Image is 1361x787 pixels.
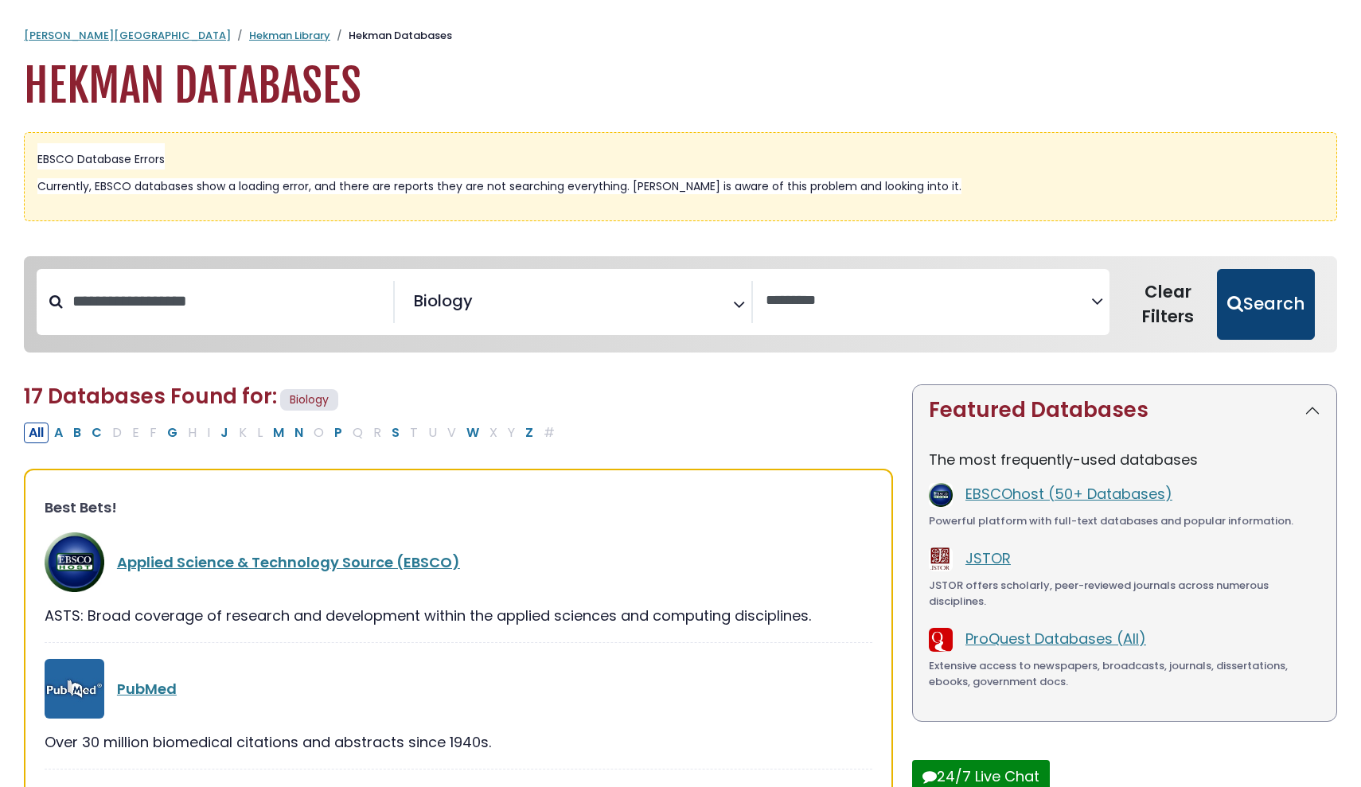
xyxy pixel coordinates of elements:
button: Filter Results M [268,423,289,443]
input: Search database by title or keyword [63,288,393,314]
button: Filter Results A [49,423,68,443]
div: Powerful platform with full-text databases and popular information. [929,513,1320,529]
button: Clear Filters [1119,269,1217,341]
button: Filter Results J [216,423,233,443]
h1: Hekman Databases [24,60,1337,113]
div: Over 30 million biomedical citations and abstracts since 1940s. [45,731,872,753]
div: Alpha-list to filter by first letter of database name [24,422,561,442]
nav: breadcrumb [24,28,1337,44]
a: PubMed [117,679,177,699]
a: JSTOR [965,548,1011,568]
button: All [24,423,49,443]
li: Biology [408,289,473,313]
li: Hekman Databases [330,28,452,44]
button: Filter Results G [162,423,182,443]
textarea: Search [766,293,1091,310]
div: JSTOR offers scholarly, peer-reviewed journals across numerous disciplines. [929,578,1320,609]
span: Biology [280,389,338,411]
button: Filter Results N [290,423,308,443]
a: Applied Science & Technology Source (EBSCO) [117,552,460,572]
button: Filter Results Z [521,423,538,443]
div: Extensive access to newspapers, broadcasts, journals, dissertations, ebooks, government docs. [929,658,1320,689]
a: Hekman Library [249,28,330,43]
button: Featured Databases [913,385,1336,435]
a: [PERSON_NAME][GEOGRAPHIC_DATA] [24,28,231,43]
a: ProQuest Databases (All) [965,629,1146,649]
textarea: Search [476,298,487,314]
button: Filter Results C [87,423,107,443]
span: 17 Databases Found for: [24,382,277,411]
span: Currently, EBSCO databases show a loading error, and there are reports they are not searching eve... [37,178,961,194]
button: Filter Results S [387,423,404,443]
button: Filter Results B [68,423,86,443]
p: The most frequently-used databases [929,449,1320,470]
div: ASTS: Broad coverage of research and development within the applied sciences and computing discip... [45,605,872,626]
h3: Best Bets! [45,499,872,516]
span: Biology [414,289,473,313]
button: Filter Results P [330,423,347,443]
button: Filter Results W [462,423,484,443]
a: EBSCOhost (50+ Databases) [965,484,1172,504]
span: EBSCO Database Errors [37,151,165,167]
nav: Search filters [24,256,1337,353]
button: Submit for Search Results [1217,269,1315,341]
